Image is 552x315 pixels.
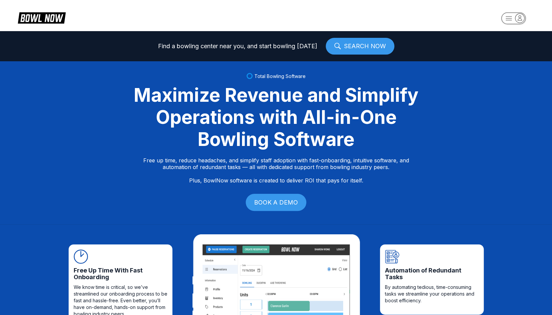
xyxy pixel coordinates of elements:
[385,284,479,304] span: By automating tedious, time-consuming tasks we streamline your operations and boost efficiency.
[385,267,479,281] span: Automation of Redundant Tasks
[143,157,409,184] p: Free up time, reduce headaches, and simplify staff adoption with fast-onboarding, intuitive softw...
[246,194,306,211] a: BOOK A DEMO
[158,43,317,50] span: Find a bowling center near you, and start bowling [DATE]
[254,73,306,79] span: Total Bowling Software
[326,38,394,55] a: SEARCH NOW
[126,84,427,150] div: Maximize Revenue and Simplify Operations with All-in-One Bowling Software
[74,267,167,281] span: Free Up Time With Fast Onboarding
